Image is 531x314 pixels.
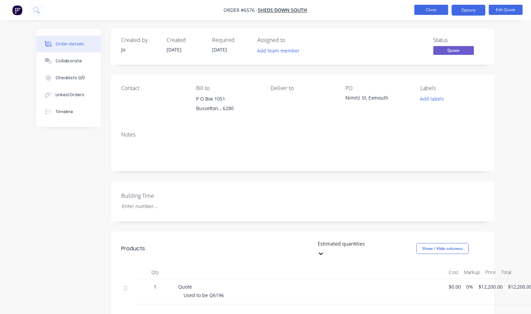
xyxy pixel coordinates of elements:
[37,36,101,53] button: Order details
[154,283,156,290] span: 1
[417,243,469,254] button: Show / Hide columns
[212,46,227,53] span: [DATE]
[499,266,514,279] div: Total
[420,85,484,91] div: Labels
[184,292,224,298] span: Used to be Q6196
[167,37,204,43] div: Created
[37,86,101,103] button: Linked Orders
[452,5,486,16] button: Options
[196,94,260,116] div: P O Box 1051Busselton, , 6280
[121,192,206,200] label: Building Time
[56,58,82,64] div: Collaborate
[467,283,473,290] span: 0%
[37,69,101,86] button: Checklists 0/0
[135,266,175,279] div: Qty
[345,85,409,91] div: PO
[167,46,182,53] span: [DATE]
[345,94,409,104] div: Nimitz St, Exmouth
[433,37,484,43] div: Status
[271,85,335,91] div: Deliver to
[121,85,185,91] div: Contact
[446,266,462,279] div: Cost
[417,94,448,103] button: Add labels
[479,283,503,290] span: $12,200.00
[121,46,158,53] div: Jo
[12,5,22,15] img: Factory
[121,131,484,138] div: Notes
[462,266,483,279] div: Markup
[121,37,158,43] div: Created by
[258,7,307,14] a: Sheds Down South
[489,5,523,15] button: Edit Quote
[415,5,448,15] button: Close
[257,46,303,55] button: Add team member
[433,46,474,55] span: Quote
[56,75,85,81] div: Checklists 0/0
[196,85,260,91] div: Bill to
[224,7,258,14] span: Order #6576 -
[178,284,192,290] span: Quote
[212,37,249,43] div: Required
[254,46,303,55] button: Add team member
[56,92,85,98] div: Linked Orders
[449,283,461,290] span: $0.00
[196,104,260,113] div: Busselton, , 6280
[56,109,73,115] div: Timeline
[37,103,101,120] button: Timeline
[121,245,145,253] div: Products
[257,37,325,43] div: Assigned to
[56,41,84,47] div: Order details
[37,53,101,69] button: Collaborate
[196,94,260,104] div: P O Box 1051
[483,266,499,279] div: Price
[116,201,206,211] input: Enter number...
